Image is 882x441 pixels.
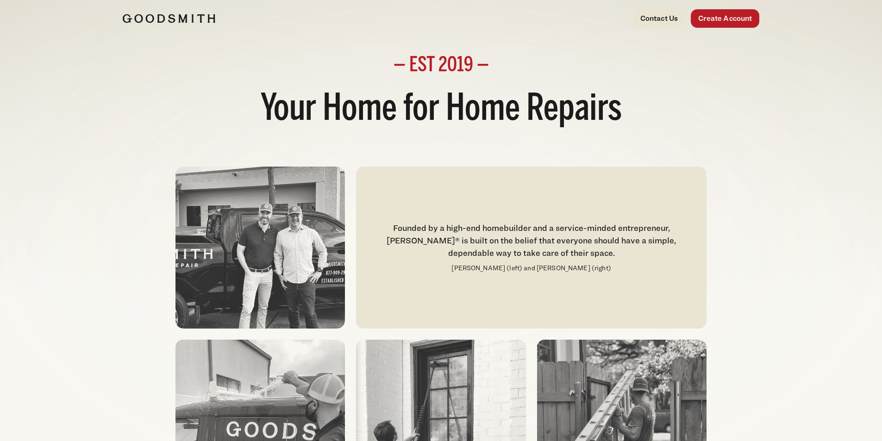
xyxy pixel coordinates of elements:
[691,9,759,28] a: Create Account
[633,9,686,28] a: Contact Us
[367,222,695,259] div: Founded by a high-end homebuilder and a service-minded entrepreneur, [PERSON_NAME]® is built on t...
[123,56,760,76] h2: — EST 2019 —
[451,263,611,273] p: [PERSON_NAME] (left) and [PERSON_NAME] (right)
[123,87,760,133] h1: Your Home for Home Repairs
[123,14,215,23] img: Goodsmith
